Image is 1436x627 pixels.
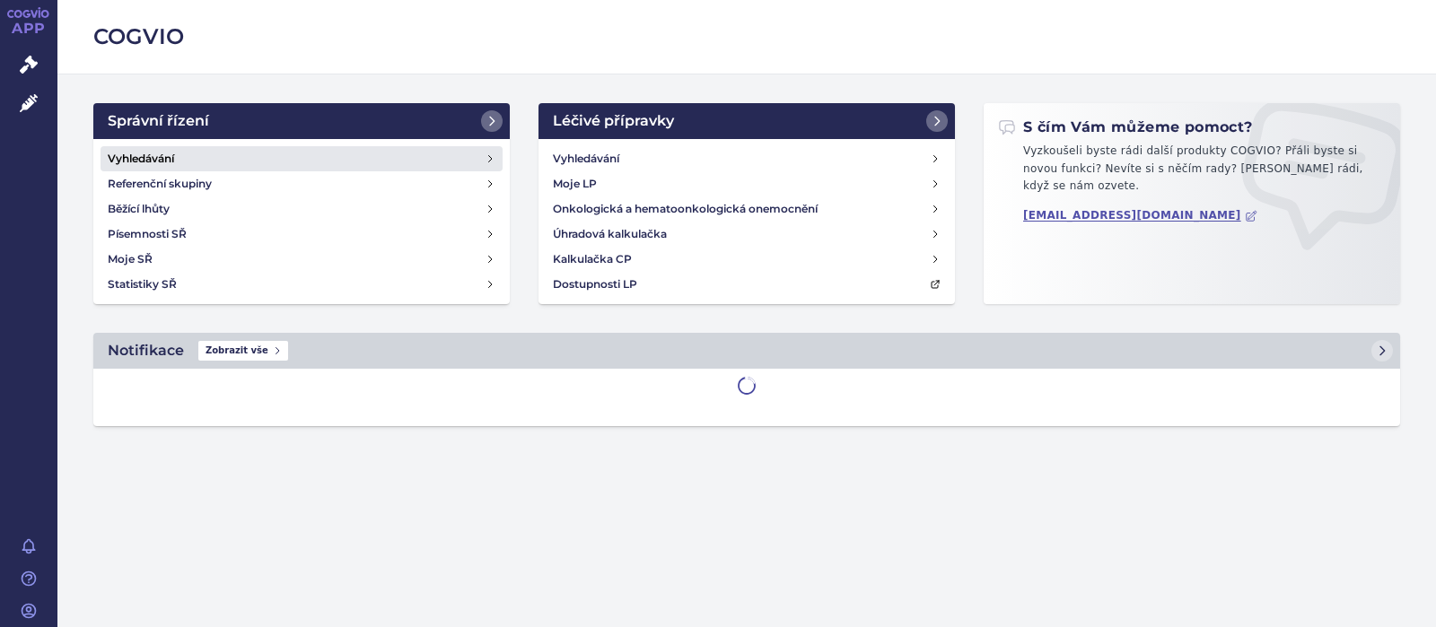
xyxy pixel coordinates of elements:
[101,171,503,196] a: Referenční skupiny
[108,225,187,243] h4: Písemnosti SŘ
[101,222,503,247] a: Písemnosti SŘ
[538,103,955,139] a: Léčivé přípravky
[553,200,818,218] h4: Onkologická a hematoonkologická onemocnění
[108,200,170,218] h4: Běžící lhůty
[1023,209,1257,222] a: [EMAIL_ADDRESS][DOMAIN_NAME]
[546,272,948,297] a: Dostupnosti LP
[553,250,632,268] h4: Kalkulačka CP
[553,110,674,132] h2: Léčivé přípravky
[998,143,1386,203] p: Vyzkoušeli byste rádi další produkty COGVIO? Přáli byste si novou funkci? Nevíte si s něčím rady?...
[553,175,597,193] h4: Moje LP
[546,146,948,171] a: Vyhledávání
[101,247,503,272] a: Moje SŘ
[998,118,1253,137] h2: S čím Vám můžeme pomoct?
[101,146,503,171] a: Vyhledávání
[108,175,212,193] h4: Referenční skupiny
[93,103,510,139] a: Správní řízení
[93,22,1400,52] h2: COGVIO
[553,275,637,293] h4: Dostupnosti LP
[546,247,948,272] a: Kalkulačka CP
[546,196,948,222] a: Onkologická a hematoonkologická onemocnění
[546,171,948,196] a: Moje LP
[108,110,209,132] h2: Správní řízení
[546,222,948,247] a: Úhradová kalkulačka
[108,275,177,293] h4: Statistiky SŘ
[198,341,288,361] span: Zobrazit vše
[553,150,619,168] h4: Vyhledávání
[108,250,153,268] h4: Moje SŘ
[108,150,174,168] h4: Vyhledávání
[93,333,1400,369] a: NotifikaceZobrazit vše
[108,340,184,361] h2: Notifikace
[553,225,667,243] h4: Úhradová kalkulačka
[101,272,503,297] a: Statistiky SŘ
[101,196,503,222] a: Běžící lhůty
